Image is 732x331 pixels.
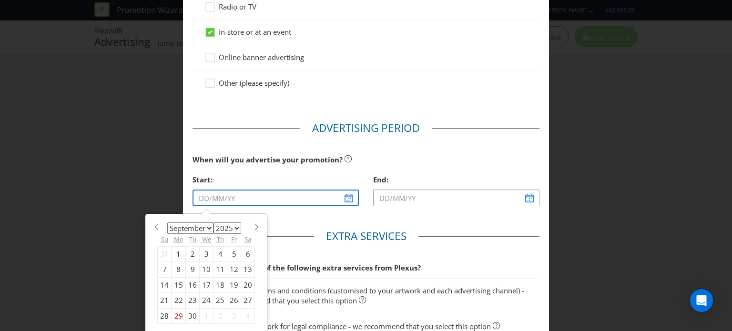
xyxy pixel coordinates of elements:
[200,277,213,292] div: 17
[172,277,186,292] div: 15
[161,235,168,243] abbr: Sunday
[241,262,255,277] div: 13
[231,235,237,243] abbr: Friday
[241,293,255,308] div: 27
[200,246,213,261] div: 3
[172,293,186,308] div: 22
[200,308,213,323] div: 1
[172,246,186,261] div: 1
[193,190,359,206] input: DD/MM/YY
[219,321,491,331] span: Review of artwork for legal compliance - we recommend that you select this option
[314,229,418,244] legend: Extra Services
[373,170,539,190] div: End:
[213,262,227,277] div: 11
[158,262,172,277] div: 7
[213,246,227,261] div: 4
[227,277,241,292] div: 19
[158,277,172,292] div: 14
[193,155,343,164] span: When will you advertise your promotion?
[158,293,172,308] div: 21
[227,293,241,308] div: 26
[241,246,255,261] div: 6
[200,293,213,308] div: 24
[189,235,196,243] abbr: Tuesday
[186,308,200,323] div: 30
[193,263,421,272] span: Would you like any of the following extra services from Plexus?
[158,246,172,261] div: 31
[227,246,241,261] div: 5
[300,120,432,136] legend: Advertising Period
[202,235,211,243] abbr: Wednesday
[227,308,241,323] div: 3
[186,262,200,277] div: 9
[373,190,539,206] input: DD/MM/YY
[219,286,524,305] span: Short form terms and conditions (customised to your artwork and each advertising channel) - we re...
[241,277,255,292] div: 20
[186,277,200,292] div: 16
[219,2,256,11] span: Radio or TV
[213,308,227,323] div: 2
[213,277,227,292] div: 18
[690,289,713,312] div: Open Intercom Messenger
[172,308,186,323] div: 29
[200,262,213,277] div: 10
[213,293,227,308] div: 25
[174,235,183,243] abbr: Monday
[172,262,186,277] div: 8
[193,170,359,190] div: Start:
[186,246,200,261] div: 2
[219,27,291,37] span: In-store or at an event
[186,293,200,308] div: 23
[158,308,172,323] div: 28
[219,78,289,88] span: Other (please specify)
[219,52,304,62] span: Online banner advertising
[217,235,224,243] abbr: Thursday
[241,308,255,323] div: 4
[244,235,251,243] abbr: Saturday
[227,262,241,277] div: 12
